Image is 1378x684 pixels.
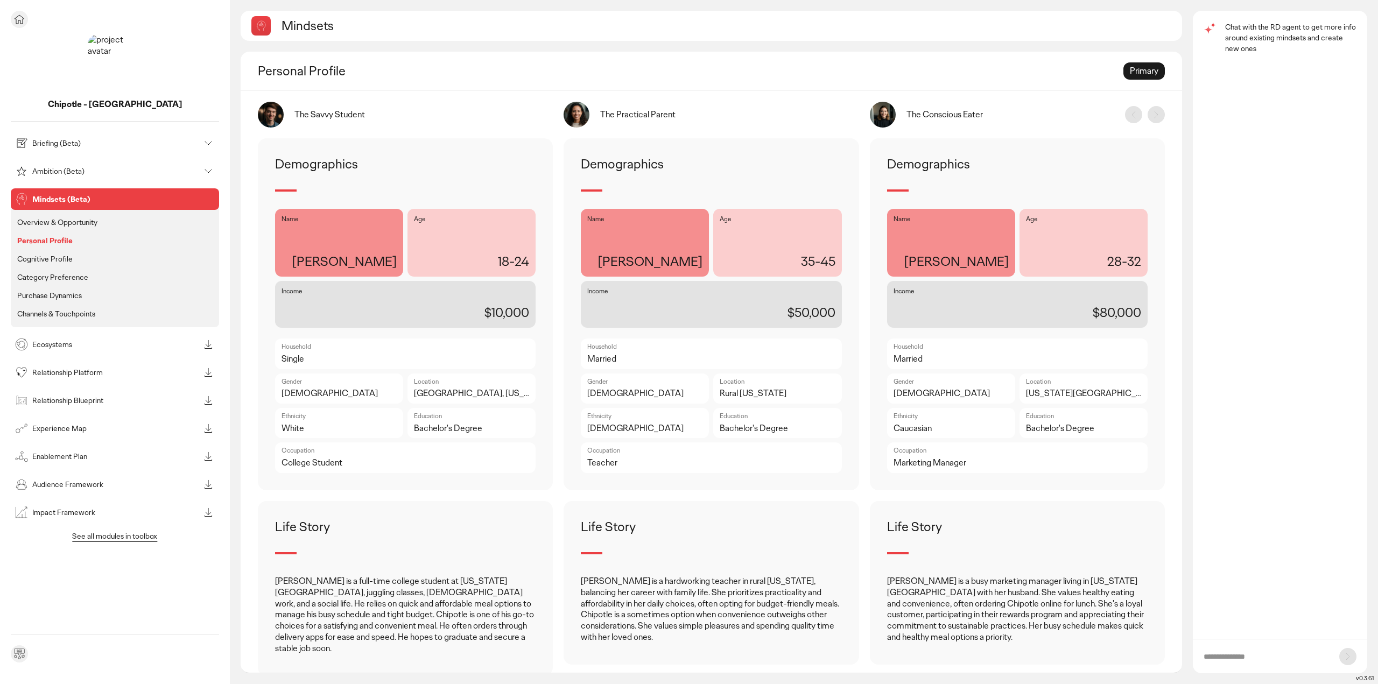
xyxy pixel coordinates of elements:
p: [DEMOGRAPHIC_DATA] [282,388,397,399]
p: Education [720,412,835,421]
p: Channels & Touchpoints [17,309,95,319]
p: Life Story [887,518,942,535]
p: 35-45 [720,253,835,270]
p: Relationship Blueprint [32,397,200,404]
p: Ambition (Beta) [32,167,200,175]
p: Chat with the RD agent to get more info around existing mindsets and create new ones [1225,22,1356,54]
p: Impact Framework [32,509,200,516]
p: Personal Profile [17,236,73,245]
p: Education [1026,412,1141,421]
p: Bachelor's Degree [414,423,529,434]
p: Income [894,287,1141,296]
p: Gender [894,378,1009,386]
p: Rural [US_STATE] [720,388,835,399]
p: Household [587,343,835,351]
p: Category Preference [17,272,88,282]
div: The Conscious Eater [906,109,983,121]
p: Age [720,215,835,224]
p: [GEOGRAPHIC_DATA], [US_STATE] [414,388,529,399]
img: image [564,102,589,128]
button: See all modules in toolbox [11,530,219,542]
p: [DEMOGRAPHIC_DATA] [587,423,702,434]
p: Teacher [587,457,835,469]
p: Occupation [587,447,835,455]
p: Bachelor's Degree [720,423,835,434]
p: Name [587,215,702,224]
p: Audience Framework [32,481,200,488]
p: Education [414,412,529,421]
p: Age [1026,215,1141,224]
p: Purchase Dynamics [17,291,82,300]
p: Gender [587,378,702,386]
div: Send feedback [11,645,28,662]
p: Ecosystems [32,341,200,348]
p: White [282,423,397,434]
div: The Practical Parent [600,109,676,121]
img: image [870,102,896,128]
p: Household [894,343,1141,351]
p: Enablement Plan [32,453,200,460]
p: [DEMOGRAPHIC_DATA] [894,388,1009,399]
p: Income [587,287,835,296]
p: Demographics [275,156,358,172]
p: Demographics [887,156,970,172]
p: Relationship Platform [32,369,200,376]
p: Ethnicity [894,412,1009,421]
p: Ethnicity [587,412,702,421]
p: [PERSON_NAME] is a full-time college student at [US_STATE][GEOGRAPHIC_DATA], juggling classes, [D... [275,576,536,654]
p: Chipotle - United States [11,99,219,110]
p: [PERSON_NAME] [894,253,1009,270]
p: $50,000 [587,304,835,321]
p: Household [282,343,529,351]
p: [PERSON_NAME] is a busy marketing manager living in [US_STATE][GEOGRAPHIC_DATA] with her husband.... [887,576,1148,643]
img: project avatar [88,34,142,88]
p: Briefing (Beta) [32,139,200,147]
p: Income [282,287,529,296]
p: Married [587,354,835,365]
p: Occupation [282,447,529,455]
p: [PERSON_NAME] is a hardworking teacher in rural [US_STATE], balancing her career with family life... [581,576,841,643]
p: $80,000 [894,304,1141,321]
p: $10,000 [282,304,529,321]
p: [DEMOGRAPHIC_DATA] [587,388,702,399]
p: Cognitive Profile [17,254,73,264]
p: College Student [282,457,529,469]
p: [PERSON_NAME] [587,253,702,270]
p: Name [282,215,397,224]
p: Ethnicity [282,412,397,421]
p: Gender [282,378,397,386]
p: Single [282,354,529,365]
p: Name [894,215,1009,224]
p: Married [894,354,1141,365]
p: Caucasian [894,423,1009,434]
p: Mindsets (Beta) [32,195,215,203]
p: Demographics [581,156,664,172]
p: Overview & Opportunity [17,217,97,227]
p: Age [414,215,529,224]
p: Life Story [581,518,636,535]
h2: Personal Profile [258,62,346,79]
p: Location [414,378,529,386]
img: image [258,102,284,128]
div: Primary [1123,62,1165,80]
p: Life Story [275,518,330,535]
p: See all modules in toolbox [18,531,212,541]
p: Location [1026,378,1141,386]
p: Occupation [894,447,1141,455]
p: Marketing Manager [894,457,1141,469]
p: Location [720,378,835,386]
h2: Mindsets [282,17,334,34]
p: 18-24 [414,253,529,270]
p: [PERSON_NAME] [282,253,397,270]
p: Bachelor's Degree [1026,423,1141,434]
p: 28-32 [1026,253,1141,270]
p: Experience Map [32,425,200,432]
div: The Savvy Student [294,109,365,121]
p: [US_STATE][GEOGRAPHIC_DATA] [1026,388,1141,399]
